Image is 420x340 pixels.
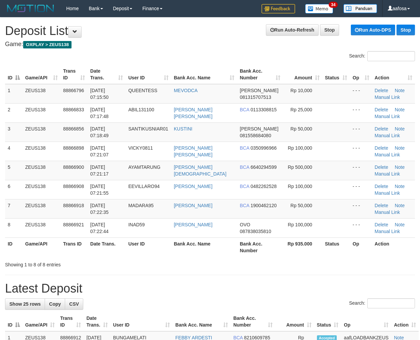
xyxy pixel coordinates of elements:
a: Show 25 rows [5,298,45,310]
td: 8 [5,218,22,237]
label: Search: [349,51,415,61]
span: [PERSON_NAME] [240,126,278,131]
th: Bank Acc. Number: activate to sort column ascending [237,65,283,84]
img: panduan.png [343,4,377,13]
th: Op: activate to sort column ascending [350,65,372,84]
th: Trans ID [60,237,88,257]
th: Rp 935.000 [283,237,322,257]
th: Date Trans. [88,237,126,257]
span: Rp 50,000 [290,203,312,208]
img: Feedback.jpg [262,4,295,13]
img: Button%20Memo.svg [305,4,333,13]
span: [DATE] 07:22:35 [90,203,109,215]
span: 88866918 [63,203,84,208]
th: ID [5,237,22,257]
div: Showing 1 to 8 of 8 entries [5,259,170,268]
span: 88866833 [63,107,84,112]
th: User ID: activate to sort column ascending [126,65,171,84]
td: - - - [350,218,372,237]
span: 88866908 [63,184,84,189]
span: OXPLAY > ZEUS138 [23,41,72,48]
a: Delete [375,184,388,189]
td: - - - [350,161,372,180]
td: ZEUS138 [22,180,60,199]
span: Rp 50,000 [290,126,312,131]
a: [PERSON_NAME][DEMOGRAPHIC_DATA] [174,164,227,177]
a: KUSTINI [174,126,192,131]
a: Manual Link [375,152,400,157]
td: ZEUS138 [22,84,60,104]
span: CSV [69,301,79,307]
a: Manual Link [375,190,400,196]
th: Bank Acc. Name: activate to sort column ascending [171,65,237,84]
span: OVO [240,222,250,227]
span: BCA [240,164,249,170]
th: Amount: activate to sort column ascending [275,312,314,331]
a: Run Auto-Refresh [266,24,319,36]
a: Delete [375,222,388,227]
span: [DATE] 07:18:49 [90,126,109,138]
a: Delete [375,145,388,151]
a: Delete [375,203,388,208]
th: User ID [126,237,171,257]
span: INAD59 [128,222,145,227]
td: - - - [350,84,372,104]
span: Copy 6640294599 to clipboard [250,164,277,170]
td: 4 [5,142,22,161]
th: Bank Acc. Name [171,237,237,257]
a: Note [395,107,405,112]
a: Manual Link [375,210,400,215]
span: Show 25 rows [9,301,41,307]
a: Manual Link [375,171,400,177]
a: Delete [375,107,388,112]
span: [DATE] 07:21:17 [90,164,109,177]
a: [PERSON_NAME] [174,203,213,208]
span: [DATE] 07:17:48 [90,107,109,119]
span: Rp 25,000 [290,107,312,112]
td: ZEUS138 [22,103,60,122]
span: QUEENTESS [128,88,157,93]
th: Game/API: activate to sort column ascending [22,312,57,331]
span: Rp 500,000 [288,164,312,170]
span: 88866796 [63,88,84,93]
span: [DATE] 07:15:50 [90,88,109,100]
td: 6 [5,180,22,199]
td: 5 [5,161,22,180]
a: Note [395,145,405,151]
h1: Latest Deposit [5,282,415,295]
a: Note [395,203,405,208]
a: [PERSON_NAME] [174,222,213,227]
a: [PERSON_NAME] [PERSON_NAME] [174,107,213,119]
span: 88866856 [63,126,84,131]
a: [PERSON_NAME] [174,184,213,189]
td: ZEUS138 [22,161,60,180]
span: Copy 1900462120 to clipboard [250,203,277,208]
th: Bank Acc. Name: activate to sort column ascending [173,312,231,331]
a: [PERSON_NAME] [PERSON_NAME] [174,145,213,157]
span: Rp 100,000 [288,145,312,151]
a: Manual Link [375,95,400,100]
th: Bank Acc. Number: activate to sort column ascending [231,312,275,331]
a: Run Auto-DPS [351,25,395,35]
span: Copy 081558684080 to clipboard [240,133,271,138]
th: Action [372,237,415,257]
a: Manual Link [375,133,400,138]
span: Copy 087838035810 to clipboard [240,229,271,234]
td: ZEUS138 [22,142,60,161]
td: - - - [350,142,372,161]
a: Delete [375,88,388,93]
span: BCA [240,145,249,151]
td: ZEUS138 [22,218,60,237]
h4: Game: [5,41,415,48]
th: Op [350,237,372,257]
th: Game/API [22,237,60,257]
td: - - - [350,180,372,199]
th: Trans ID: activate to sort column ascending [57,312,84,331]
td: 1 [5,84,22,104]
a: CSV [65,298,83,310]
a: Note [395,184,405,189]
span: AYAMTARUNG [128,164,160,170]
span: [DATE] 07:22:44 [90,222,109,234]
a: Stop [320,24,339,36]
th: Status: activate to sort column ascending [322,65,350,84]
